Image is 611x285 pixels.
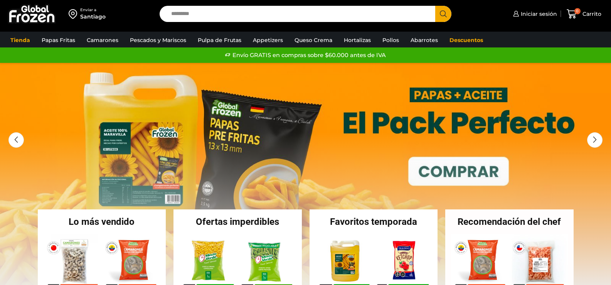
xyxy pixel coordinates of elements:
a: Camarones [83,33,122,47]
button: Search button [435,6,451,22]
a: Queso Crema [291,33,336,47]
a: Pollos [379,33,403,47]
a: Papas Fritas [38,33,79,47]
a: Pulpa de Frutas [194,33,245,47]
a: Hortalizas [340,33,375,47]
h2: Lo más vendido [38,217,166,226]
div: Next slide [587,132,603,148]
a: Iniciar sesión [511,6,557,22]
a: Pescados y Mariscos [126,33,190,47]
a: Appetizers [249,33,287,47]
h2: Favoritos temporada [310,217,438,226]
img: address-field-icon.svg [69,7,80,20]
div: Santiago [80,13,106,20]
a: Tienda [7,33,34,47]
div: Enviar a [80,7,106,13]
h2: Recomendación del chef [445,217,574,226]
a: Descuentos [446,33,487,47]
div: Previous slide [8,132,24,148]
a: 0 Carrito [565,5,603,23]
span: 0 [574,8,581,14]
span: Carrito [581,10,601,18]
h2: Ofertas imperdibles [173,217,302,226]
span: Iniciar sesión [519,10,557,18]
a: Abarrotes [407,33,442,47]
